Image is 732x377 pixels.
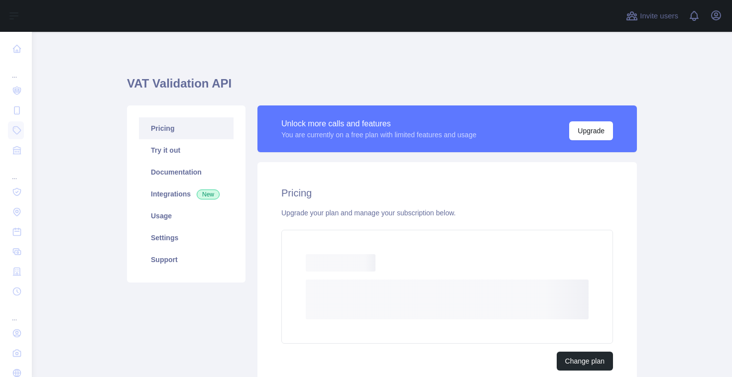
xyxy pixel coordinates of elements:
[557,352,613,371] button: Change plan
[281,130,477,140] div: You are currently on a free plan with limited features and usage
[139,205,234,227] a: Usage
[569,121,613,140] button: Upgrade
[139,139,234,161] a: Try it out
[139,227,234,249] a: Settings
[139,117,234,139] a: Pricing
[640,10,678,22] span: Invite users
[8,161,24,181] div: ...
[281,186,613,200] h2: Pricing
[281,208,613,218] div: Upgrade your plan and manage your subscription below.
[139,161,234,183] a: Documentation
[197,189,220,199] span: New
[127,76,637,99] h1: VAT Validation API
[139,183,234,205] a: Integrations New
[8,302,24,322] div: ...
[8,60,24,80] div: ...
[281,118,477,130] div: Unlock more calls and features
[139,249,234,271] a: Support
[624,8,680,24] button: Invite users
